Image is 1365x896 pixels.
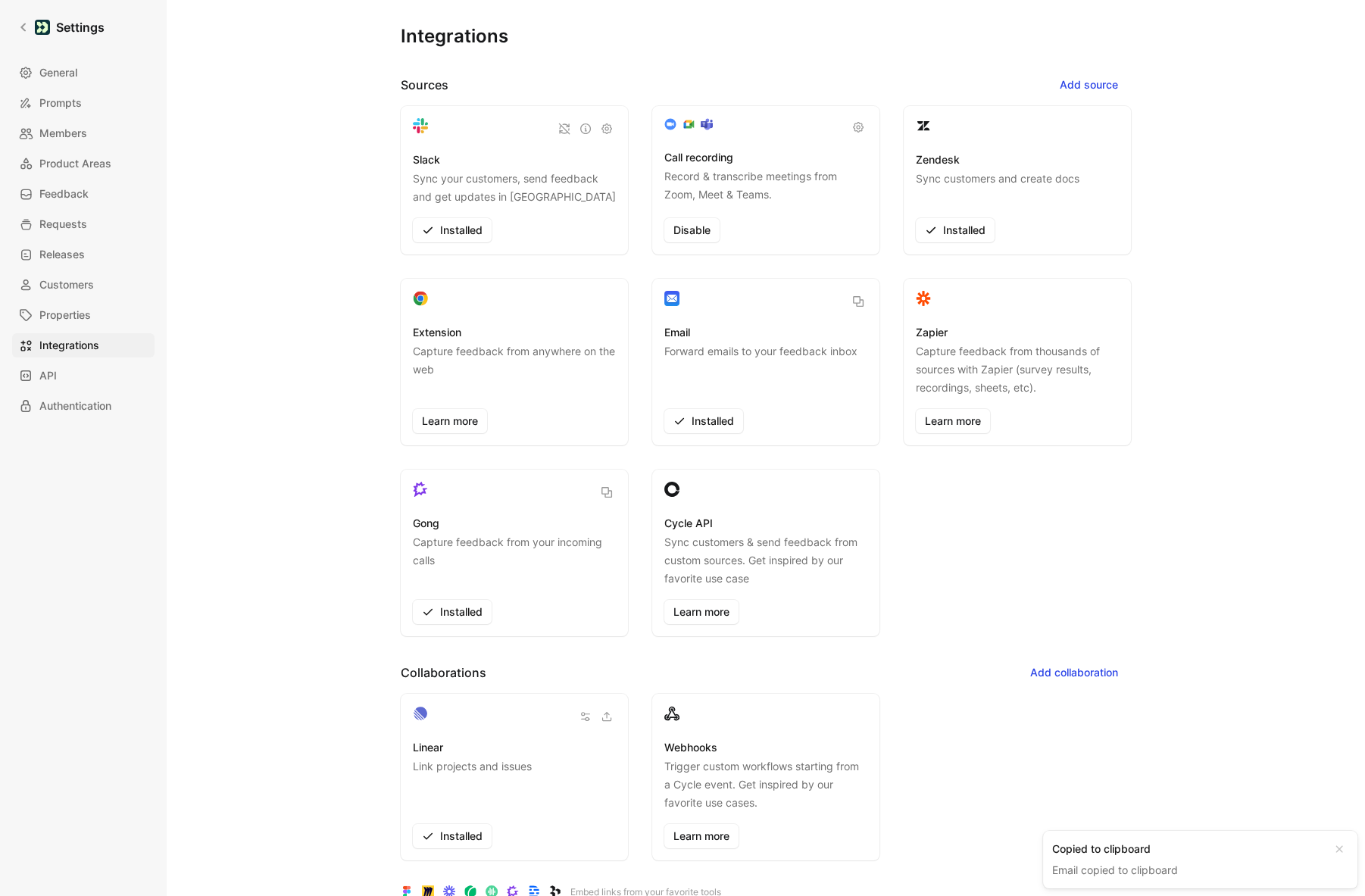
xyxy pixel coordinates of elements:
p: Record & transcribe meetings from Zoom, Meet & Teams. [664,167,867,206]
button: Add collaboration [1017,660,1131,685]
h3: Email [664,323,690,342]
span: API [39,367,57,385]
span: Installed [422,827,483,845]
div: Copied to clipboard [1052,840,1324,858]
a: Customers [12,273,155,297]
a: Learn more [664,600,739,624]
span: Installed [422,221,483,239]
a: Learn more [916,409,990,433]
h1: Integrations [401,24,508,48]
p: Capture feedback from anywhere on the web [413,342,616,397]
button: Installed [413,824,492,848]
span: Prompts [39,94,82,112]
h3: Slack [413,151,440,169]
span: Installed [422,603,483,621]
h2: Collaborations [401,663,486,682]
a: Learn more [413,409,487,433]
span: Authentication [39,397,111,415]
span: Add source [1060,76,1118,94]
a: Integrations [12,333,155,357]
a: Authentication [12,394,155,418]
span: Installed [925,221,985,239]
span: Releases [39,245,85,264]
a: API [12,364,155,388]
h3: Cycle API [664,514,713,532]
span: Requests [39,215,87,233]
span: Integrations [39,336,99,354]
h1: Settings [56,18,105,36]
a: Requests [12,212,155,236]
h3: Zendesk [916,151,960,169]
span: Customers [39,276,94,294]
a: Members [12,121,155,145]
h3: Zapier [916,323,948,342]
a: Product Areas [12,151,155,176]
h3: Webhooks [664,738,717,757]
h3: Call recording [664,148,733,167]
span: Product Areas [39,155,111,173]
span: Installed [673,412,734,430]
span: Add collaboration [1030,663,1118,682]
h3: Gong [413,514,439,532]
button: Installed [664,409,743,433]
a: Settings [12,12,111,42]
span: General [39,64,77,82]
a: Properties [12,303,155,327]
a: Learn more [664,824,739,848]
span: Properties [39,306,91,324]
h2: Sources [401,76,448,94]
span: Disable [673,221,711,239]
p: Sync customers & send feedback from custom sources. Get inspired by our favorite use case [664,533,867,588]
button: Installed [916,218,995,242]
div: Email copied to clipboard [1052,861,1324,879]
button: Installed [413,218,492,242]
span: Members [39,124,87,142]
p: Capture feedback from thousands of sources with Zapier (survey results, recordings, sheets, etc). [916,342,1119,397]
span: Feedback [39,185,89,203]
h3: Extension [413,323,461,342]
a: Prompts [12,91,155,115]
a: Feedback [12,182,155,206]
button: Add source [1047,73,1131,97]
a: Releases [12,242,155,267]
p: Sync customers and create docs [916,170,1079,206]
p: Capture feedback from your incoming calls [413,533,616,588]
p: Link projects and issues [413,757,532,812]
p: Sync your customers, send feedback and get updates in [GEOGRAPHIC_DATA] [413,170,616,206]
a: General [12,61,155,85]
button: Disable [664,218,720,242]
p: Forward emails to your feedback inbox [664,342,857,397]
h3: Linear [413,738,443,757]
button: Installed [413,600,492,624]
p: Trigger custom workflows starting from a Cycle event. Get inspired by our favorite use cases. [664,757,867,812]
